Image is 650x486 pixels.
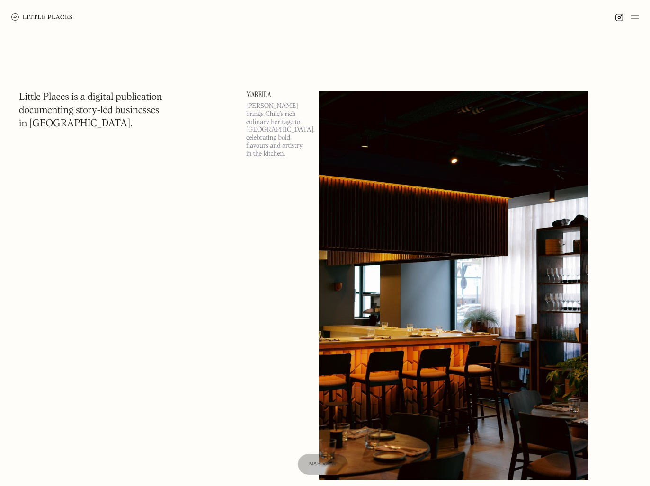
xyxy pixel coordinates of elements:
[309,461,337,467] span: Map view
[298,454,348,475] a: Map view
[19,91,162,131] h1: Little Places is a digital publication documenting story-led businesses in [GEOGRAPHIC_DATA].
[246,91,308,98] a: Mareida
[319,91,588,480] img: Mareida
[246,102,308,158] p: [PERSON_NAME] brings Chile’s rich culinary heritage to [GEOGRAPHIC_DATA], celebrating bold flavou...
